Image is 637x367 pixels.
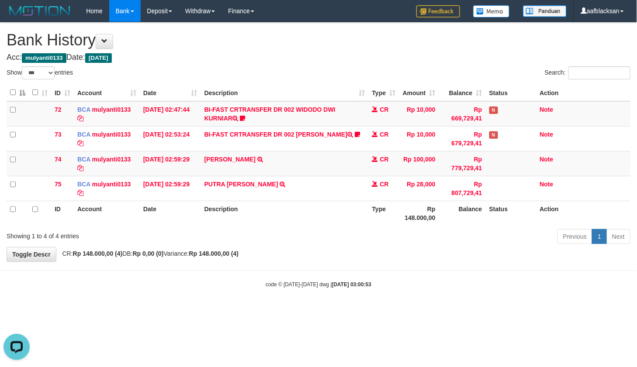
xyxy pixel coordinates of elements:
a: PUTRA [PERSON_NAME] [204,181,278,188]
td: [DATE] 02:47:44 [140,101,201,127]
button: Open LiveChat chat widget [3,3,30,30]
th: : activate to sort column descending [7,84,29,101]
th: Type [369,201,399,226]
td: [DATE] 02:59:29 [140,176,201,201]
a: Note [540,106,553,113]
span: 74 [55,156,62,163]
a: 1 [592,229,607,244]
small: code © [DATE]-[DATE] dwg | [266,281,371,288]
a: Note [540,156,553,163]
td: Rp 28,000 [399,176,439,201]
td: Rp 10,000 [399,126,439,151]
h4: Acc: Date: [7,53,630,62]
span: 72 [55,106,62,113]
span: Has Note [489,106,498,114]
span: [DATE] [85,53,112,63]
th: Action [536,201,630,226]
td: Rp 669,729,41 [439,101,486,127]
th: Date: activate to sort column ascending [140,84,201,101]
span: Has Note [489,131,498,139]
td: [DATE] 02:53:24 [140,126,201,151]
div: Showing 1 to 4 of 4 entries [7,228,259,240]
a: mulyanti0133 [92,181,131,188]
a: Copy mulyanti0133 to clipboard [77,189,83,196]
td: Rp 100,000 [399,151,439,176]
th: ID [51,201,74,226]
a: Copy mulyanti0133 to clipboard [77,140,83,147]
span: BCA [77,106,90,113]
a: Copy mulyanti0133 to clipboard [77,115,83,122]
a: mulyanti0133 [92,156,131,163]
th: Account [74,201,140,226]
a: [PERSON_NAME] [204,156,256,163]
span: BCA [77,131,90,138]
select: Showentries [22,66,55,79]
label: Show entries [7,66,73,79]
th: Balance: activate to sort column ascending [439,84,486,101]
img: Button%20Memo.svg [473,5,510,17]
strong: [DATE] 03:00:53 [332,281,371,288]
input: Search: [568,66,630,79]
span: BCA [77,181,90,188]
td: Rp 807,729,41 [439,176,486,201]
span: BCA [77,156,90,163]
th: Status [486,201,537,226]
a: Toggle Descr [7,247,56,262]
strong: Rp 0,00 (0) [133,250,164,257]
td: Rp 779,729,41 [439,151,486,176]
th: Description: activate to sort column ascending [201,84,369,101]
a: Copy mulyanti0133 to clipboard [77,165,83,171]
th: : activate to sort column ascending [29,84,51,101]
span: CR [380,181,389,188]
th: Status [486,84,537,101]
a: Note [540,131,553,138]
th: Type: activate to sort column ascending [369,84,399,101]
td: [DATE] 02:59:29 [140,151,201,176]
a: Next [606,229,630,244]
a: mulyanti0133 [92,131,131,138]
span: CR: DB: Variance: [58,250,239,257]
img: Feedback.jpg [416,5,460,17]
th: Amount: activate to sort column ascending [399,84,439,101]
img: panduan.png [523,5,567,17]
td: BI-FAST CRTRANSFER DR 002 [PERSON_NAME] [201,126,369,151]
th: Description [201,201,369,226]
img: MOTION_logo.png [7,4,73,17]
th: Rp 148.000,00 [399,201,439,226]
span: CR [380,131,389,138]
label: Search: [545,66,630,79]
th: Date [140,201,201,226]
th: Action [536,84,630,101]
strong: Rp 148.000,00 (4) [189,250,239,257]
a: mulyanti0133 [92,106,131,113]
td: Rp 679,729,41 [439,126,486,151]
td: BI-FAST CRTRANSFER DR 002 WIDODO DWI KURNIAR [201,101,369,127]
a: Previous [557,229,592,244]
span: 75 [55,181,62,188]
a: Note [540,181,553,188]
span: mulyanti0133 [22,53,66,63]
th: ID: activate to sort column ascending [51,84,74,101]
span: 73 [55,131,62,138]
span: CR [380,106,389,113]
th: Account: activate to sort column ascending [74,84,140,101]
strong: Rp 148.000,00 (4) [73,250,123,257]
th: Balance [439,201,486,226]
td: Rp 10,000 [399,101,439,127]
h1: Bank History [7,31,630,49]
span: CR [380,156,389,163]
